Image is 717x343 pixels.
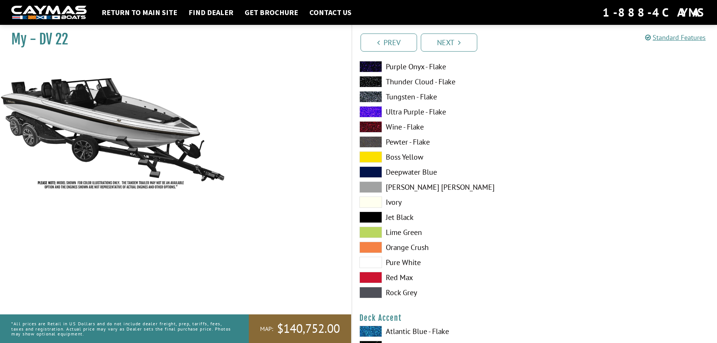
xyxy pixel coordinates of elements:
span: $140,752.00 [277,321,340,337]
label: Atlantic Blue - Flake [359,326,527,337]
h1: My - DV 22 [11,31,332,48]
label: Deepwater Blue [359,166,527,178]
label: Wine - Flake [359,121,527,133]
label: Orange Crush [359,242,527,253]
a: Standard Features [645,33,706,42]
label: Rock Grey [359,287,527,298]
label: Red Max [359,272,527,283]
img: white-logo-c9c8dbefe5ff5ceceb0f0178aa75bf4bb51f6bca0971e226c86eb53dfe498488.png [11,6,87,20]
label: Purple Onyx - Flake [359,61,527,72]
div: 1-888-4CAYMAS [603,4,706,21]
label: Pure White [359,257,527,268]
label: Jet Black [359,212,527,223]
a: Return to main site [98,8,181,17]
label: [PERSON_NAME] [PERSON_NAME] [359,181,527,193]
label: Ivory [359,197,527,208]
label: Tungsten - Flake [359,91,527,102]
a: Find Dealer [185,8,237,17]
label: Ultra Purple - Flake [359,106,527,117]
span: MAP: [260,325,273,333]
label: Thunder Cloud - Flake [359,76,527,87]
p: *All prices are Retail in US Dollars and do not include dealer freight, prep, tariffs, fees, taxe... [11,317,232,340]
a: Prev [361,34,417,52]
label: Lime Green [359,227,527,238]
a: Contact Us [306,8,355,17]
a: Next [421,34,477,52]
a: Get Brochure [241,8,302,17]
h4: Deck Accent [359,313,710,323]
label: Pewter - Flake [359,136,527,148]
label: Boss Yellow [359,151,527,163]
a: MAP:$140,752.00 [249,314,351,343]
